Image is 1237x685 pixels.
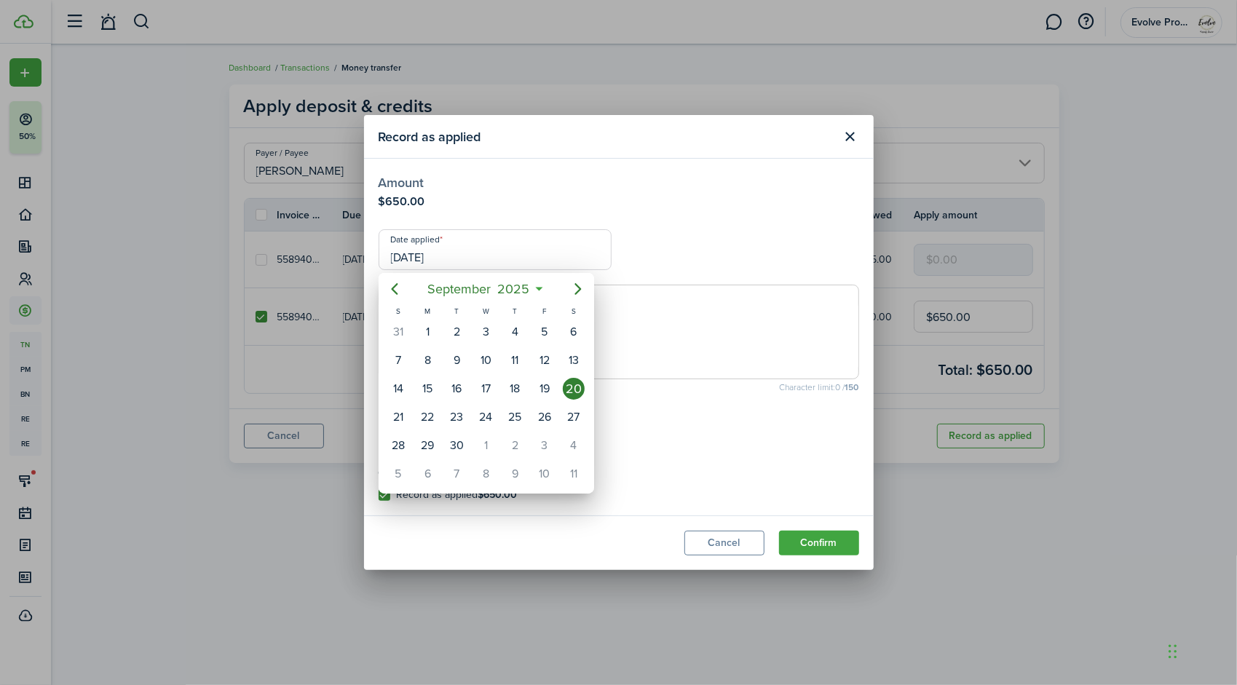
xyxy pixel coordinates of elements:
[563,378,585,400] div: Today, Saturday, September 20, 2025
[446,406,467,428] div: Tuesday, September 23, 2025
[475,378,497,400] div: Wednesday, September 17, 2025
[416,321,438,343] div: Monday, September 1, 2025
[533,378,555,400] div: Friday, September 19, 2025
[471,305,500,317] div: W
[504,349,526,371] div: Thursday, September 11, 2025
[380,274,409,304] mbsc-button: Previous page
[387,321,409,343] div: Sunday, August 31, 2025
[446,378,467,400] div: Tuesday, September 16, 2025
[384,305,413,317] div: S
[500,305,529,317] div: T
[533,406,555,428] div: Friday, September 26, 2025
[387,349,409,371] div: Sunday, September 7, 2025
[563,349,585,371] div: Saturday, September 13, 2025
[475,435,497,456] div: Wednesday, October 1, 2025
[563,463,585,485] div: Saturday, October 11, 2025
[563,435,585,456] div: Saturday, October 4, 2025
[504,378,526,400] div: Thursday, September 18, 2025
[416,378,438,400] div: Monday, September 15, 2025
[475,321,497,343] div: Wednesday, September 3, 2025
[529,305,558,317] div: F
[416,463,438,485] div: Monday, October 6, 2025
[424,276,494,302] span: September
[387,463,409,485] div: Sunday, October 5, 2025
[446,349,467,371] div: Tuesday, September 9, 2025
[446,321,467,343] div: Tuesday, September 2, 2025
[416,435,438,456] div: Monday, September 29, 2025
[416,406,438,428] div: Monday, September 22, 2025
[564,274,593,304] mbsc-button: Next page
[504,463,526,485] div: Thursday, October 9, 2025
[494,276,533,302] span: 2025
[504,406,526,428] div: Thursday, September 25, 2025
[419,276,539,302] mbsc-button: September2025
[387,406,409,428] div: Sunday, September 21, 2025
[413,305,442,317] div: M
[475,406,497,428] div: Wednesday, September 24, 2025
[446,463,467,485] div: Tuesday, October 7, 2025
[533,435,555,456] div: Friday, October 3, 2025
[387,378,409,400] div: Sunday, September 14, 2025
[446,435,467,456] div: Tuesday, September 30, 2025
[563,406,585,428] div: Saturday, September 27, 2025
[475,463,497,485] div: Wednesday, October 8, 2025
[475,349,497,371] div: Wednesday, September 10, 2025
[442,305,471,317] div: T
[504,435,526,456] div: Thursday, October 2, 2025
[504,321,526,343] div: Thursday, September 4, 2025
[416,349,438,371] div: Monday, September 8, 2025
[533,463,555,485] div: Friday, October 10, 2025
[559,305,588,317] div: S
[563,321,585,343] div: Saturday, September 6, 2025
[533,349,555,371] div: Friday, September 12, 2025
[387,435,409,456] div: Sunday, September 28, 2025
[533,321,555,343] div: Friday, September 5, 2025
